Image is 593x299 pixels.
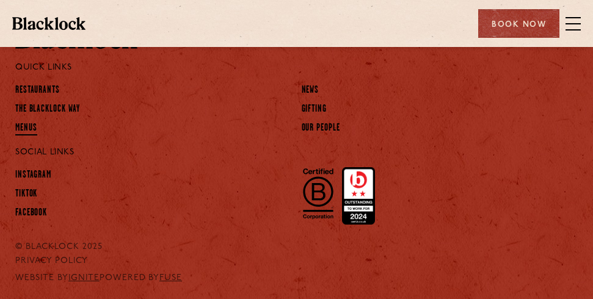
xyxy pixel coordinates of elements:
[15,60,578,76] p: Quick Links
[302,84,319,98] a: News
[302,122,340,135] a: Our People
[297,162,340,225] img: B-Corp-Logo-Black-RGB.svg
[15,188,37,201] a: TikTok
[15,207,47,220] a: Facebook
[6,273,587,284] div: WEBSITE BY POWERED BY
[159,273,182,283] a: FUSE
[15,169,51,182] a: Instagram
[15,145,578,160] p: Social Links
[12,17,85,29] img: BL_Textured_Logo-footer-cropped.svg
[15,256,578,267] a: PRIVACY POLICY
[68,273,100,283] a: IGNITE
[342,167,375,225] img: Accred_2023_2star.png
[6,242,587,253] div: © Blacklock 2025
[478,9,559,38] div: Book Now
[15,122,37,135] a: Menus
[15,103,80,117] a: The Blacklock Way
[15,84,60,98] a: Restaurants
[302,103,327,117] a: Gifting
